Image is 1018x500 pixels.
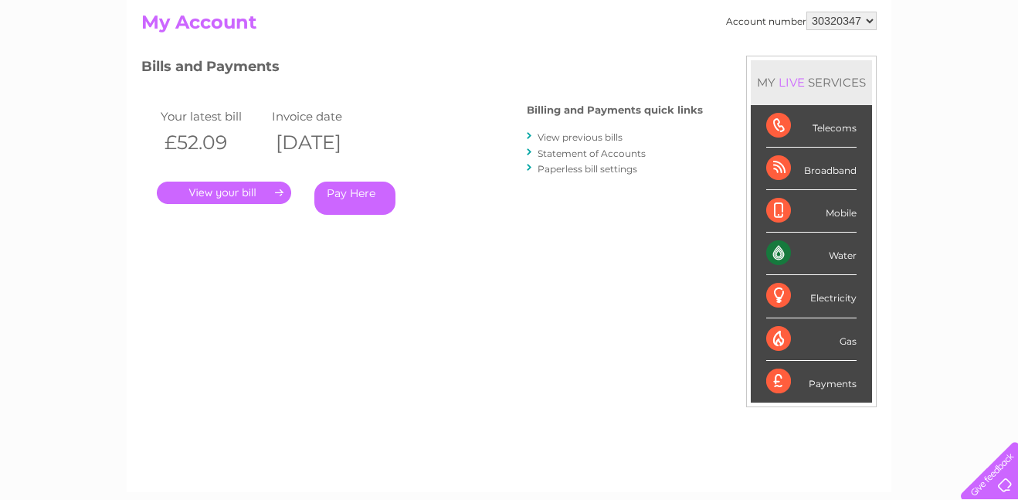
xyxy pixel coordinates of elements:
[967,66,1003,77] a: Log out
[157,182,291,204] a: .
[766,361,857,403] div: Payments
[828,66,874,77] a: Telecoms
[157,127,268,158] th: £52.09
[766,233,857,275] div: Water
[268,127,379,158] th: [DATE]
[915,66,953,77] a: Contact
[141,12,877,41] h2: My Account
[766,275,857,318] div: Electricity
[314,182,395,215] a: Pay Here
[145,9,875,75] div: Clear Business is a trading name of Verastar Limited (registered in [GEOGRAPHIC_DATA] No. 3667643...
[36,40,114,87] img: logo.png
[527,104,703,116] h4: Billing and Payments quick links
[785,66,819,77] a: Energy
[726,12,877,30] div: Account number
[538,148,646,159] a: Statement of Accounts
[766,105,857,148] div: Telecoms
[538,131,623,143] a: View previous bills
[746,66,775,77] a: Water
[268,106,379,127] td: Invoice date
[157,106,268,127] td: Your latest bill
[766,148,857,190] div: Broadband
[766,190,857,233] div: Mobile
[884,66,906,77] a: Blog
[141,56,703,83] h3: Bills and Payments
[775,75,808,90] div: LIVE
[727,8,833,27] a: 0333 014 3131
[766,318,857,361] div: Gas
[538,163,637,175] a: Paperless bill settings
[751,60,872,104] div: MY SERVICES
